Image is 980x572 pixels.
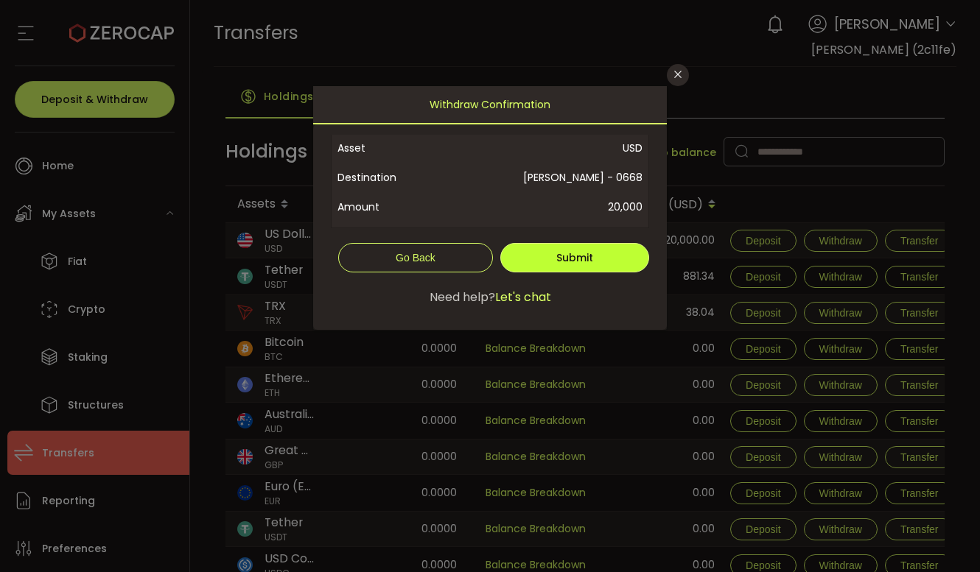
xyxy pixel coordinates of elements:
[556,250,593,265] span: Submit
[495,289,551,306] span: Let's chat
[430,86,550,123] span: Withdraw Confirmation
[500,243,649,272] button: Submit
[906,501,980,572] iframe: Chat Widget
[396,252,435,264] span: Go Back
[431,163,643,192] span: [PERSON_NAME] - 0668
[431,133,643,163] span: USD
[337,133,431,163] span: Asset
[667,64,689,86] button: Close
[313,86,667,330] div: dialog
[337,163,431,192] span: Destination
[431,192,643,222] span: 20,000
[338,243,493,272] button: Go Back
[337,192,431,222] span: Amount
[430,289,495,306] span: Need help?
